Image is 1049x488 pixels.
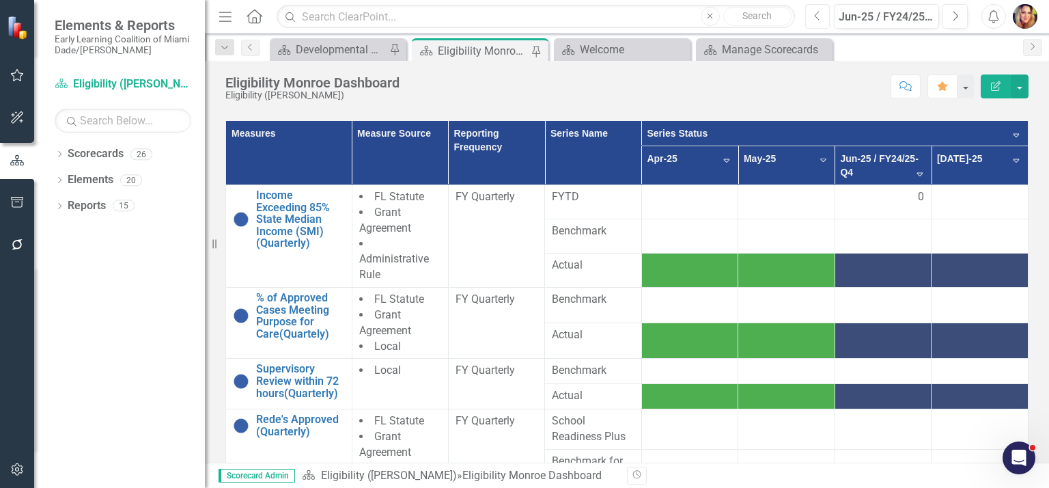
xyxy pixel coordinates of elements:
[552,327,634,343] span: Actual
[456,189,537,205] div: FY Quarterly
[557,41,687,58] a: Welcome
[302,468,617,484] div: »
[552,223,634,239] span: Benchmark
[256,189,345,249] a: Income Exceeding 85% State Median Income (SMI) (Quarterly)
[545,254,641,288] td: Double-Click to Edit
[835,359,931,384] td: Double-Click to Edit
[545,288,641,323] td: Double-Click to Edit
[374,340,401,353] span: Local
[273,41,386,58] a: Developmental Screening Program
[374,414,424,427] span: FL Statute
[722,41,829,58] div: Manage Scorecards
[374,293,424,306] span: FL Statute
[835,409,931,450] td: Double-Click to Edit
[321,469,457,482] a: Eligibility ([PERSON_NAME])
[552,414,634,445] span: School Readiness Plus
[256,363,345,399] a: Supervisory Review within 72 hours(Quarterly)
[352,359,448,409] td: Double-Click to Edit
[352,288,448,359] td: Double-Click to Edit
[55,33,191,56] small: Early Learning Coalition of Miami Dade/[PERSON_NAME]
[374,190,424,203] span: FL Statute
[839,9,934,25] div: Jun-25 / FY24/25-Q4
[438,42,528,59] div: Eligibility Monroe Dashboard
[359,206,411,234] span: Grant Agreement
[699,41,829,58] a: Manage Scorecards
[456,292,537,308] div: FY Quarterly
[219,469,295,483] span: Scorecard Admin
[552,454,634,485] span: Benchmark for Rede's Denied
[68,172,113,188] a: Elements
[835,384,931,409] td: Double-Click to Edit
[456,363,537,379] div: FY Quarterly
[359,308,411,337] span: Grant Agreement
[835,254,931,288] td: Double-Click to Edit
[233,373,249,390] img: No Information
[226,288,352,359] td: Double-Click to Edit Right Click for Context Menu
[545,359,641,384] td: Double-Click to Edit
[226,185,352,287] td: Double-Click to Edit Right Click for Context Menu
[835,219,931,253] td: Double-Click to Edit
[225,75,400,90] div: Eligibility Monroe Dashboard
[552,258,634,273] span: Actual
[552,189,634,205] span: FYTD
[552,388,634,404] span: Actual
[55,17,191,33] span: Elements & Reports
[130,148,152,160] div: 26
[918,189,924,205] span: 0
[552,292,634,308] span: Benchmark
[580,41,687,58] div: Welcome
[233,308,249,324] img: No Information
[7,15,31,39] img: ClearPoint Strategy
[225,90,400,100] div: Eligibility ([PERSON_NAME])
[448,288,544,359] td: Double-Click to Edit
[835,288,931,323] td: Double-Click to Edit
[374,364,401,377] span: Local
[723,7,792,26] button: Search
[277,5,794,29] input: Search ClearPoint...
[1013,4,1037,29] img: Laurie Dunn
[834,4,939,29] button: Jun-25 / FY24/25-Q4
[448,185,544,287] td: Double-Click to Edit
[68,146,124,162] a: Scorecards
[233,418,249,434] img: No Information
[256,414,345,437] a: Rede's Approved (Quarterly)
[448,359,544,409] td: Double-Click to Edit
[296,41,386,58] div: Developmental Screening Program
[742,10,772,21] span: Search
[359,430,411,459] span: Grant Agreement
[233,211,249,228] img: No Information
[256,292,345,340] a: % of Approved Cases Meeting Purpose for Care(Quartely)
[55,77,191,92] a: Eligibility ([PERSON_NAME])
[120,174,142,186] div: 20
[545,323,641,359] td: Double-Click to Edit
[226,359,352,409] td: Double-Click to Edit Right Click for Context Menu
[462,469,602,482] div: Eligibility Monroe Dashboard
[113,200,135,212] div: 15
[55,109,191,133] input: Search Below...
[359,252,429,281] span: Administrative Rule
[1003,442,1035,474] iframe: Intercom live chat
[352,185,448,287] td: Double-Click to Edit
[545,409,641,450] td: Double-Click to Edit
[552,363,634,379] span: Benchmark
[68,198,106,214] a: Reports
[835,323,931,359] td: Double-Click to Edit
[456,414,537,429] div: FY Quarterly
[545,384,641,409] td: Double-Click to Edit
[545,219,641,253] td: Double-Click to Edit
